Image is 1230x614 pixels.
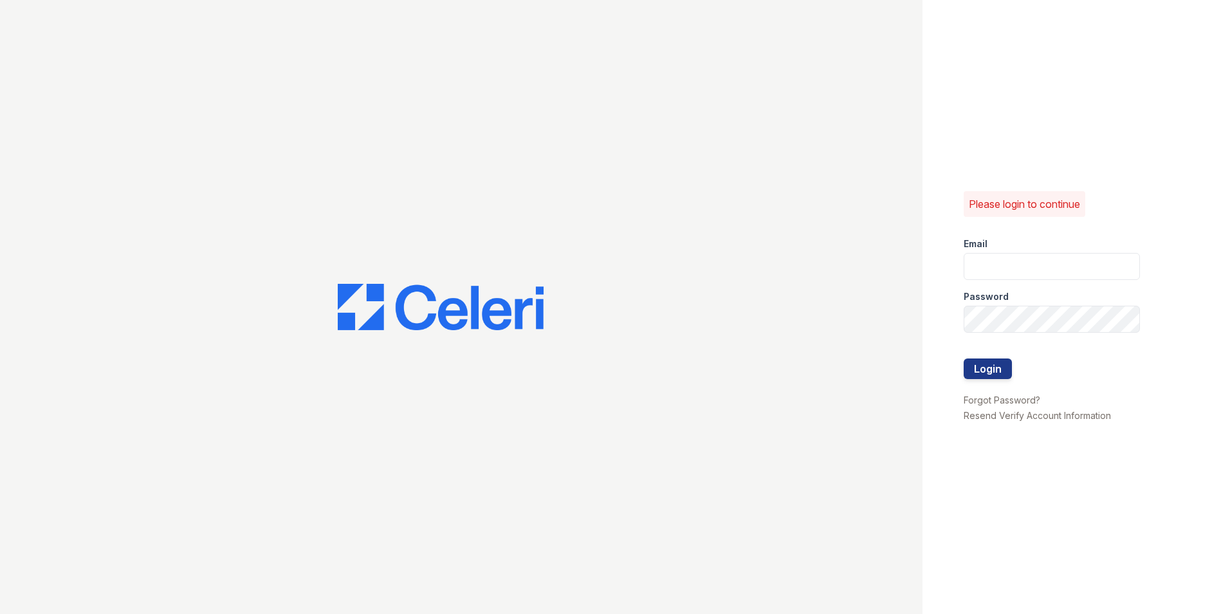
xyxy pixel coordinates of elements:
button: Login [964,358,1012,379]
p: Please login to continue [969,196,1080,212]
a: Resend Verify Account Information [964,410,1111,421]
label: Password [964,290,1009,303]
img: CE_Logo_Blue-a8612792a0a2168367f1c8372b55b34899dd931a85d93a1a3d3e32e68fde9ad4.png [338,284,544,330]
a: Forgot Password? [964,395,1040,405]
label: Email [964,237,987,250]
